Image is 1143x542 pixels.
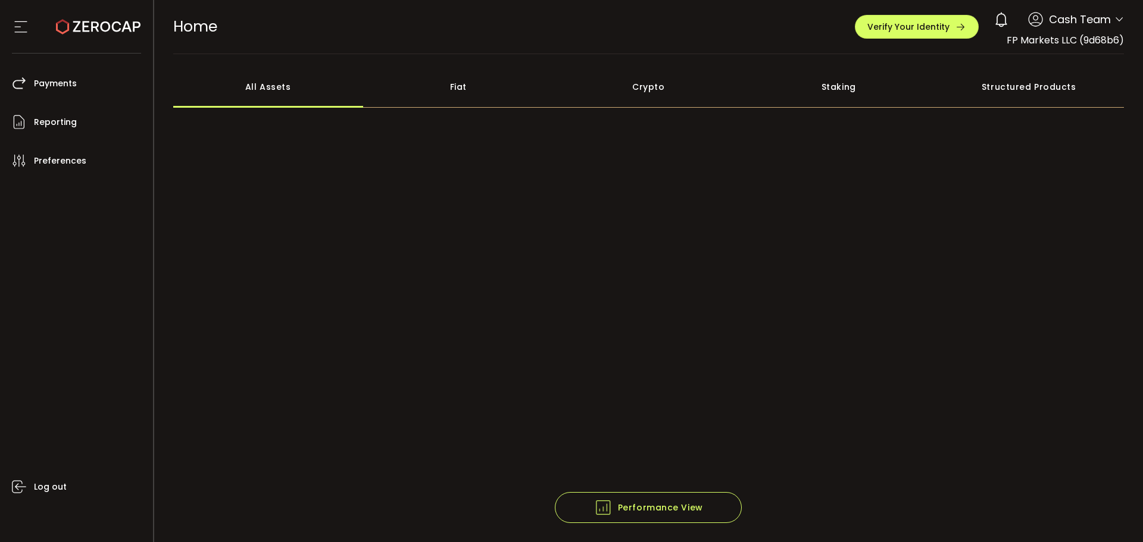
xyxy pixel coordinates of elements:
[34,152,86,170] span: Preferences
[554,66,744,108] div: Crypto
[594,499,703,516] span: Performance View
[363,66,554,108] div: Fiat
[555,492,742,523] button: Performance View
[173,16,217,37] span: Home
[34,478,67,496] span: Log out
[934,66,1125,108] div: Structured Products
[855,15,979,39] button: Verify Your Identity
[173,66,364,108] div: All Assets
[867,23,950,31] span: Verify Your Identity
[34,114,77,131] span: Reporting
[1049,11,1111,27] span: Cash Team
[744,66,934,108] div: Staking
[34,75,77,92] span: Payments
[1007,33,1124,47] span: FP Markets LLC (9d68b6)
